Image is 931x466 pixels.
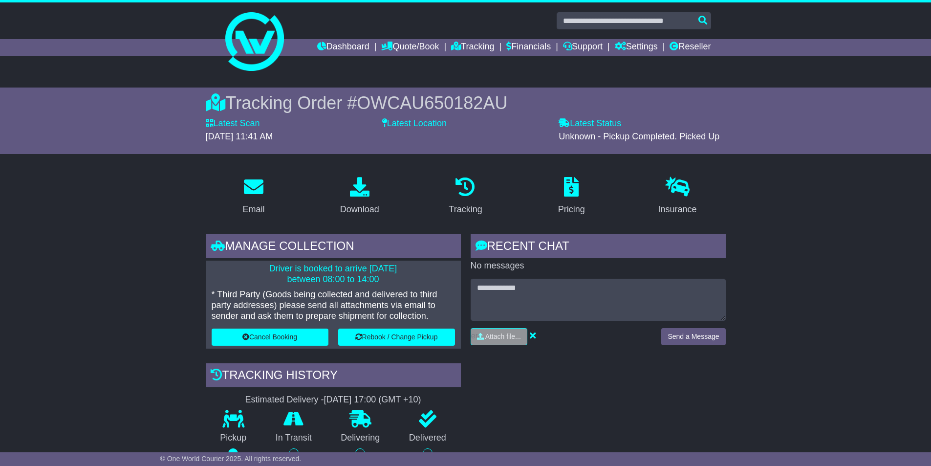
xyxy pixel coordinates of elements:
a: Financials [506,39,551,56]
div: Manage collection [206,234,461,261]
span: Unknown - Pickup Completed. Picked Up [559,132,719,141]
div: [DATE] 17:00 (GMT +10) [324,395,421,405]
a: Pricing [552,174,591,220]
a: Reseller [670,39,711,56]
div: Insurance [658,203,697,216]
a: Dashboard [317,39,369,56]
span: © One World Courier 2025. All rights reserved. [160,455,302,463]
a: Email [236,174,271,220]
p: Driver is booked to arrive [DATE] between 08:00 to 14:00 [212,264,455,285]
span: OWCAU650182AU [357,93,507,113]
span: [DATE] 11:41 AM [206,132,273,141]
a: Download [334,174,386,220]
p: In Transit [261,433,326,444]
label: Latest Location [382,118,447,129]
a: Tracking [442,174,488,220]
p: Pickup [206,433,261,444]
a: Quote/Book [381,39,439,56]
div: Download [340,203,379,216]
label: Latest Scan [206,118,260,129]
div: Tracking history [206,363,461,390]
a: Tracking [451,39,494,56]
button: Rebook / Change Pickup [338,329,455,346]
button: Send a Message [661,328,725,345]
p: No messages [471,261,726,271]
div: Tracking [449,203,482,216]
div: Tracking Order # [206,92,726,113]
a: Support [563,39,603,56]
div: RECENT CHAT [471,234,726,261]
a: Insurance [652,174,703,220]
div: Pricing [558,203,585,216]
button: Cancel Booking [212,329,328,346]
label: Latest Status [559,118,621,129]
p: Delivering [326,433,395,444]
p: Delivered [394,433,461,444]
a: Settings [615,39,658,56]
p: * Third Party (Goods being collected and delivered to third party addresses) please send all atta... [212,289,455,321]
div: Email [242,203,264,216]
div: Estimated Delivery - [206,395,461,405]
